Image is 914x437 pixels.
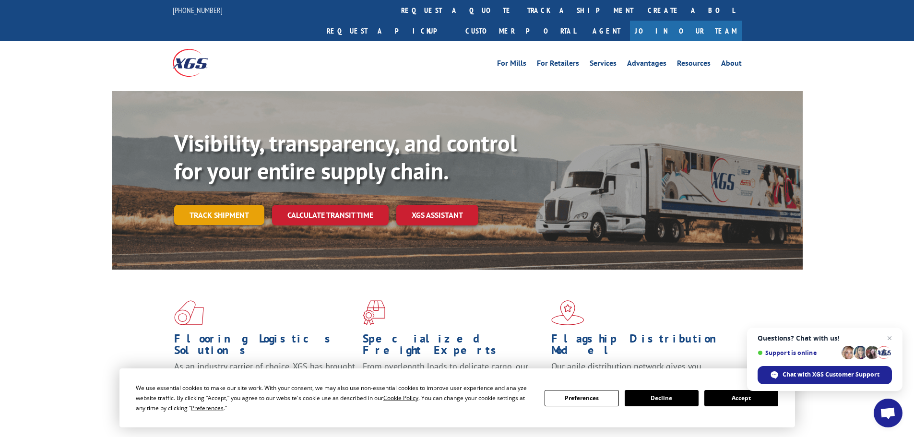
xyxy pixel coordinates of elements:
span: Chat with XGS Customer Support [783,370,879,379]
a: XGS ASSISTANT [396,205,478,225]
button: Decline [625,390,699,406]
h1: Flagship Distribution Model [551,333,733,361]
button: Preferences [545,390,618,406]
a: Request a pickup [320,21,458,41]
a: Customer Portal [458,21,583,41]
div: Chat with XGS Customer Support [758,366,892,384]
img: xgs-icon-focused-on-flooring-red [363,300,385,325]
img: xgs-icon-total-supply-chain-intelligence-red [174,300,204,325]
p: From overlength loads to delicate cargo, our experienced staff knows the best way to move your fr... [363,361,544,403]
span: As an industry carrier of choice, XGS has brought innovation and dedication to flooring logistics... [174,361,355,395]
h1: Specialized Freight Experts [363,333,544,361]
span: Cookie Policy [383,394,418,402]
a: For Retailers [537,59,579,70]
a: Advantages [627,59,666,70]
a: For Mills [497,59,526,70]
img: xgs-icon-flagship-distribution-model-red [551,300,584,325]
span: Close chat [884,332,895,344]
b: Visibility, transparency, and control for your entire supply chain. [174,128,517,186]
div: We use essential cookies to make our site work. With your consent, we may also use non-essential ... [136,383,533,413]
a: Calculate transit time [272,205,389,225]
a: Services [590,59,617,70]
span: Our agile distribution network gives you nationwide inventory management on demand. [551,361,728,383]
a: About [721,59,742,70]
div: Cookie Consent Prompt [119,368,795,427]
span: Preferences [191,404,224,412]
div: Open chat [874,399,902,427]
a: Track shipment [174,205,264,225]
a: Agent [583,21,630,41]
a: Resources [677,59,711,70]
a: Join Our Team [630,21,742,41]
button: Accept [704,390,778,406]
span: Support is online [758,349,838,356]
h1: Flooring Logistics Solutions [174,333,356,361]
span: Questions? Chat with us! [758,334,892,342]
a: [PHONE_NUMBER] [173,5,223,15]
